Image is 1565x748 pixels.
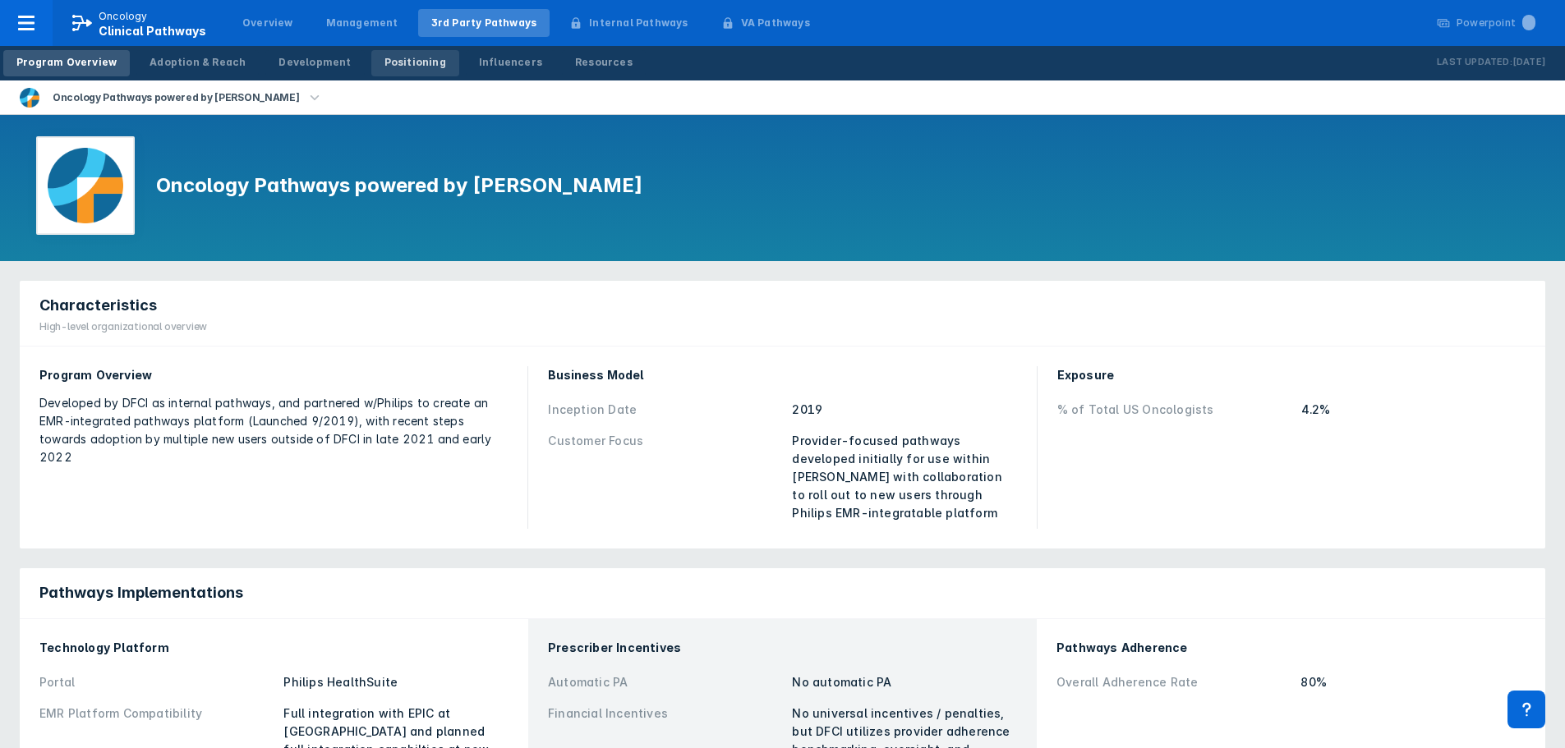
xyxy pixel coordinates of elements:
[792,401,1016,419] div: 2019
[1437,54,1512,71] p: Last Updated:
[1507,691,1545,728] div: Contact Support
[313,9,412,37] a: Management
[548,366,1016,384] div: Business Model
[792,432,1016,522] div: Provider-focused pathways developed initially for use within [PERSON_NAME] with collaboration to ...
[479,55,542,70] div: Influencers
[39,366,508,384] div: Program Overview
[48,148,123,223] img: dfci-pathways
[1056,673,1291,691] div: Overall Adherence Rate
[1057,366,1526,384] div: Exposure
[20,88,39,108] img: dfci-pathways
[1512,54,1545,71] p: [DATE]
[575,55,633,70] div: Resources
[278,55,351,70] div: Development
[39,296,157,315] span: Characteristics
[150,55,246,70] div: Adoption & Reach
[1056,639,1526,657] div: Pathways Adherence
[265,50,364,76] a: Development
[1301,401,1526,419] div: 4.2%
[39,583,243,603] span: Pathways Implementations
[384,55,446,70] div: Positioning
[229,9,306,37] a: Overview
[326,16,398,30] div: Management
[46,86,306,109] div: Oncology Pathways powered by [PERSON_NAME]
[283,673,509,691] div: Philips HealthSuite
[562,50,646,76] a: Resources
[371,50,459,76] a: Positioning
[548,639,1017,657] div: Prescriber Incentives
[548,401,782,419] div: Inception Date
[39,319,207,334] div: High-level organizational overview
[418,9,550,37] a: 3rd Party Pathways
[466,50,555,76] a: Influencers
[136,50,259,76] a: Adoption & Reach
[99,9,148,24] p: Oncology
[156,172,642,199] h1: Oncology Pathways powered by [PERSON_NAME]
[548,673,782,691] div: Automatic PA
[99,24,206,38] span: Clinical Pathways
[242,16,293,30] div: Overview
[792,673,1017,691] div: No automatic PA
[431,16,537,30] div: 3rd Party Pathways
[16,55,117,70] div: Program Overview
[3,50,130,76] a: Program Overview
[1300,673,1526,691] div: 80%
[39,394,508,466] div: Developed by DFCI as internal pathways, and partnered w/Philips to create an EMR-integrated pathw...
[548,432,782,522] div: Customer Focus
[1057,401,1291,419] div: % of Total US Oncologists
[589,16,688,30] div: Internal Pathways
[39,673,274,691] div: Portal
[1457,16,1535,30] div: Powerpoint
[39,639,509,657] div: Technology Platform
[741,16,810,30] div: VA Pathways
